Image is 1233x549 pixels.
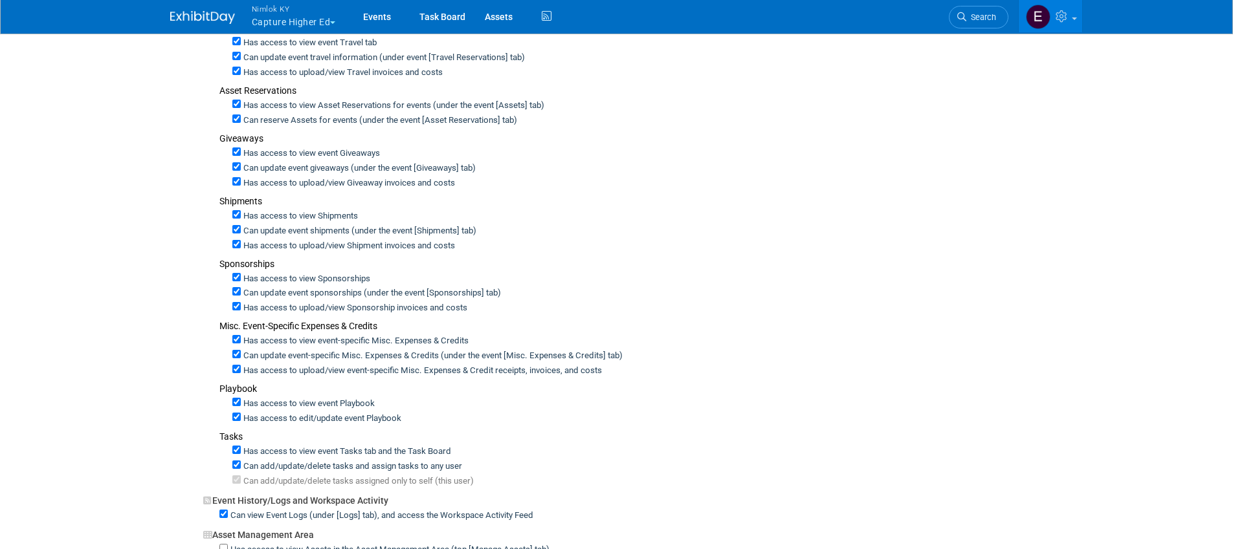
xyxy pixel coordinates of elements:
[241,475,474,488] label: Can add/update/delete tasks assigned only to self (this user)
[228,510,533,522] label: Can view Event Logs (under [Logs] tab), and access the Workspace Activity Feed
[219,430,1060,443] div: Tasks
[241,335,469,347] label: Has access to view event-specific Misc. Expenses & Credits
[203,488,1060,507] div: Event History/Logs and Workspace Activity
[241,100,544,112] label: Has access to view Asset Reservations for events (under the event [Assets] tab)
[241,240,455,252] label: Has access to upload/view Shipment invoices and costs
[241,114,517,127] label: Can reserve Assets for events (under the event [Asset Reservations] tab)
[252,2,336,16] span: Nimlok KY
[966,12,996,22] span: Search
[241,67,443,79] label: Has access to upload/view Travel invoices and costs
[241,365,602,377] label: Has access to upload/view event-specific Misc. Expenses & Credit receipts, invoices, and costs
[949,6,1008,28] a: Search
[241,225,476,237] label: Can update event shipments (under the event [Shipments] tab)
[219,132,1060,145] div: Giveaways
[241,162,476,175] label: Can update event giveaways (under the event [Giveaways] tab)
[241,302,467,314] label: Has access to upload/view Sponsorship invoices and costs
[219,195,1060,208] div: Shipments
[203,522,1060,541] div: Asset Management Area
[241,273,370,285] label: Has access to view Sponsorships
[241,446,451,458] label: Has access to view event Tasks tab and the Task Board
[241,210,358,222] label: Has access to view Shipments
[170,11,235,24] img: ExhibitDay
[241,350,623,362] label: Can update event-specific Misc. Expenses & Credits (under the event [Misc. Expenses & Credits] tab)
[219,84,1060,97] div: Asset Reservations
[241,460,462,473] label: Can add/update/delete tasks and assign tasks to any user
[241,413,401,425] label: Has access to edit/update event Playbook
[219,257,1060,270] div: Sponsorships
[241,177,455,189] label: Has access to upload/view Giveaway invoices and costs
[241,37,377,49] label: Has access to view event Travel tab
[241,52,525,64] label: Can update event travel information (under event [Travel Reservations] tab)
[241,398,375,410] label: Has access to view event Playbook
[219,319,1060,332] div: Misc. Event-Specific Expenses & Credits
[1026,5,1050,29] img: Elizabeth Griffin
[219,382,1060,395] div: Playbook
[241,147,380,160] label: Has access to view event Giveaways
[241,287,501,299] label: Can update event sponsorships (under the event [Sponsorships] tab)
